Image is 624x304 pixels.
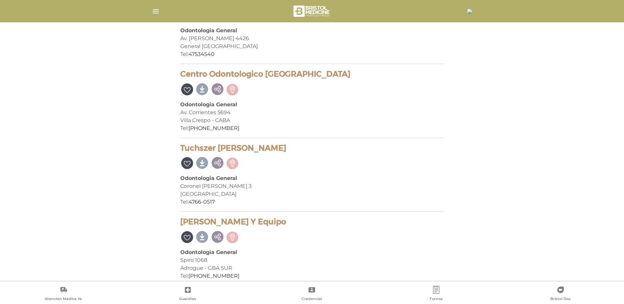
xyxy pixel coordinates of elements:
div: Villa Crespo - CABA [180,116,444,124]
div: Coronel [PERSON_NAME] 3 [180,182,444,190]
a: 47534540 [188,51,214,57]
div: Av. Corrientes 5694 [180,109,444,116]
div: Tel: [180,124,444,132]
a: Atención Médica Ya [1,286,126,303]
b: Odontologia General [180,175,237,181]
div: Tel: [180,272,444,280]
div: [GEOGRAPHIC_DATA] [180,190,444,198]
a: [PHONE_NUMBER] [188,273,239,279]
div: Tel: [180,50,444,58]
img: Cober_menu-lines-white.svg [152,7,160,15]
div: Tel: [180,198,444,206]
a: Bristol Doc [498,286,623,303]
a: Credencial [250,286,374,303]
div: Adrogue - GBA SUR [180,264,444,272]
span: Bristol Doc [550,296,571,302]
a: [PHONE_NUMBER] [188,125,239,131]
span: Atención Médica Ya [45,296,82,302]
span: Credencial [302,296,322,302]
b: Odontologia General [180,101,237,108]
a: 4766-0517 [188,199,215,205]
b: Odontologia General [180,27,237,34]
h4: Centro Odontologico [GEOGRAPHIC_DATA] [180,69,444,79]
h4: Tuchszer [PERSON_NAME] [180,143,444,153]
span: Turnos [430,296,443,302]
span: Guardias [179,296,196,302]
img: bristol-medicine-blanco.png [292,3,332,19]
div: General [GEOGRAPHIC_DATA] [180,42,444,50]
a: Turnos [374,286,498,303]
b: Odontologia General [180,249,237,255]
div: Av. [PERSON_NAME] 4426 [180,35,444,42]
img: 30585 [467,9,472,14]
h4: [PERSON_NAME] Y Equipo [180,217,444,227]
div: Spiro 1068 [180,256,444,264]
a: Guardias [126,286,250,303]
